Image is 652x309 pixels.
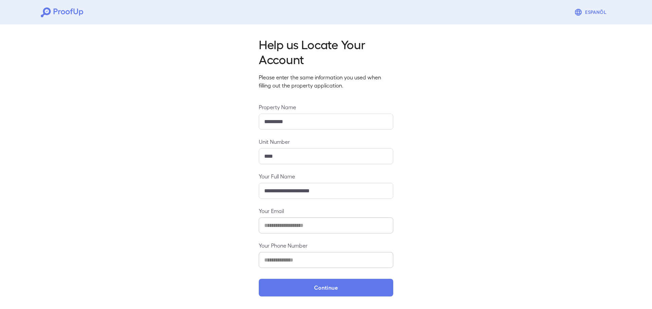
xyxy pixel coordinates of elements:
[259,207,393,215] label: Your Email
[259,73,393,90] p: Please enter the same information you used when filling out the property application.
[572,5,611,19] button: Espanõl
[259,37,393,66] h2: Help us Locate Your Account
[259,138,393,146] label: Unit Number
[259,279,393,296] button: Continue
[259,172,393,180] label: Your Full Name
[259,103,393,111] label: Property Name
[259,242,393,249] label: Your Phone Number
